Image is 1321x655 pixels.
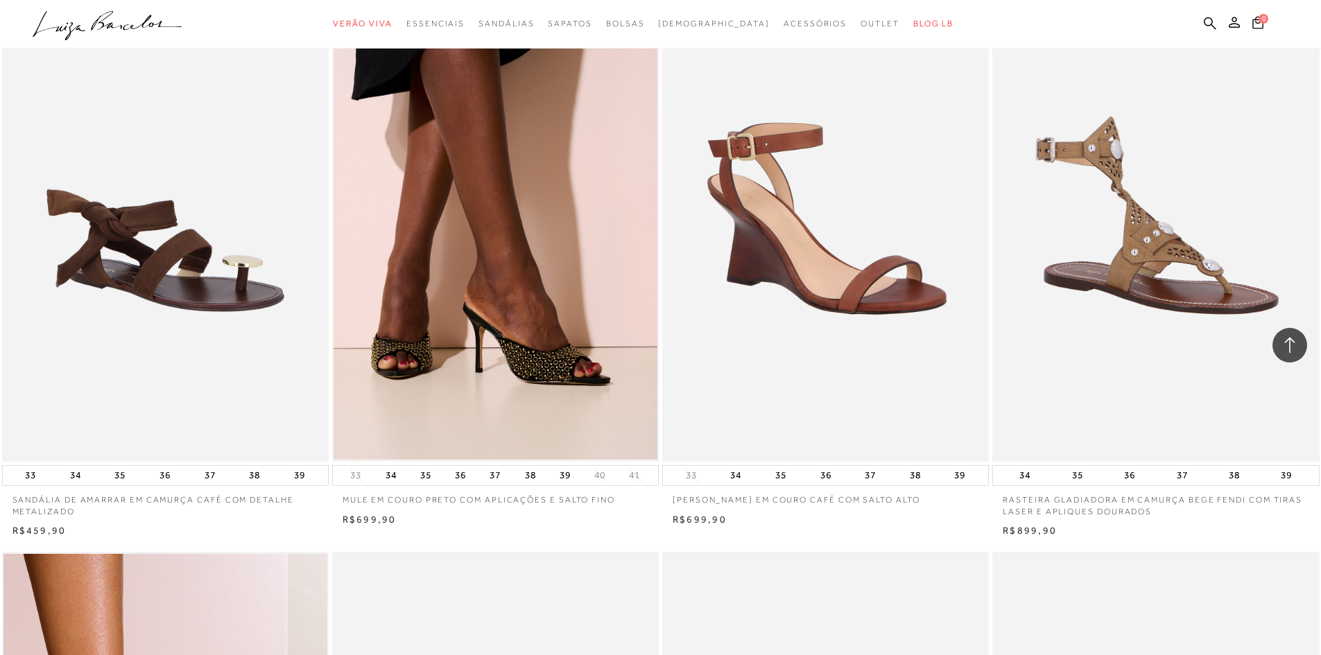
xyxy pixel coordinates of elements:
[658,19,770,28] span: [DEMOGRAPHIC_DATA]
[346,469,365,482] button: 33
[478,11,534,37] a: categoryNavScreenReaderText
[200,466,220,485] button: 37
[1120,466,1139,485] button: 36
[2,486,329,518] a: SANDÁLIA DE AMARRAR EM CAMURÇA CAFÉ COM DETALHE METALIZADO
[992,486,1319,518] a: RASTEIRA GLADIADORA EM CAMURÇA BEGE FENDI COM TIRAS LASER E APLIQUES DOURADOS
[110,466,130,485] button: 35
[548,19,592,28] span: Sapatos
[1225,466,1244,485] button: 38
[332,486,659,506] a: MULE EM COURO PRETO COM APLICAÇÕES E SALTO FINO
[606,19,645,28] span: Bolsas
[555,466,575,485] button: 39
[521,466,540,485] button: 38
[906,466,925,485] button: 38
[381,466,401,485] button: 34
[784,11,847,37] a: categoryNavScreenReaderText
[451,466,470,485] button: 36
[1259,14,1268,24] span: 0
[726,466,745,485] button: 34
[548,11,592,37] a: categoryNavScreenReaderText
[343,514,397,525] span: R$699,90
[816,466,836,485] button: 36
[333,19,392,28] span: Verão Viva
[12,525,67,536] span: R$459,90
[155,466,175,485] button: 36
[66,466,85,485] button: 34
[406,19,465,28] span: Essenciais
[673,514,727,525] span: R$699,90
[913,11,953,37] a: BLOG LB
[658,11,770,37] a: noSubCategoriesText
[625,469,644,482] button: 41
[21,466,40,485] button: 33
[590,469,610,482] button: 40
[478,19,534,28] span: Sandálias
[861,11,899,37] a: categoryNavScreenReaderText
[1277,466,1296,485] button: 39
[1015,466,1035,485] button: 34
[606,11,645,37] a: categoryNavScreenReaderText
[406,11,465,37] a: categoryNavScreenReaderText
[1173,466,1192,485] button: 37
[1248,15,1268,34] button: 0
[333,11,392,37] a: categoryNavScreenReaderText
[784,19,847,28] span: Acessórios
[913,19,953,28] span: BLOG LB
[416,466,435,485] button: 35
[682,469,701,482] button: 33
[1068,466,1087,485] button: 35
[662,486,989,506] a: [PERSON_NAME] EM COURO CAFÉ COM SALTO ALTO
[771,466,791,485] button: 35
[290,466,309,485] button: 39
[485,466,505,485] button: 37
[950,466,969,485] button: 39
[1003,525,1057,536] span: R$899,90
[861,466,880,485] button: 37
[861,19,899,28] span: Outlet
[245,466,264,485] button: 38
